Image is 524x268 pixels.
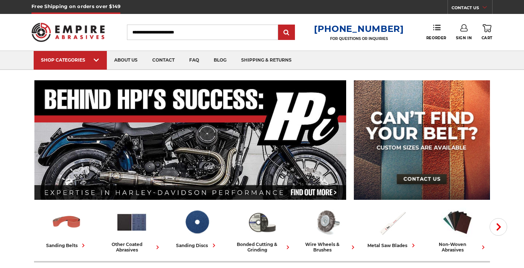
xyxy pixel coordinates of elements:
a: bonded cutting & grinding [232,206,292,253]
a: contact [145,51,182,70]
img: Sanding Belts [50,206,83,238]
img: Empire Abrasives [31,18,105,47]
img: promo banner for custom belts. [354,80,490,200]
a: sanding discs [167,206,227,249]
div: bonded cutting & grinding [232,242,292,253]
div: metal saw blades [368,242,417,249]
div: wire wheels & brushes [297,242,357,253]
a: about us [107,51,145,70]
a: faq [182,51,206,70]
a: shipping & returns [234,51,299,70]
button: Next [490,218,507,236]
span: Reorder [426,36,446,40]
a: blog [206,51,234,70]
div: other coated abrasives [102,242,161,253]
input: Submit [279,25,294,40]
div: sanding discs [176,242,218,249]
span: Sign In [456,36,472,40]
img: Banner for an interview featuring Horsepower Inc who makes Harley performance upgrades featured o... [34,80,347,200]
a: CONTACT US [452,4,492,14]
div: non-woven abrasives [428,242,487,253]
span: Cart [482,36,493,40]
a: wire wheels & brushes [297,206,357,253]
a: [PHONE_NUMBER] [314,23,404,34]
img: Bonded Cutting & Grinding [246,206,278,238]
img: Wire Wheels & Brushes [311,206,343,238]
a: sanding belts [37,206,96,249]
a: other coated abrasives [102,206,161,253]
img: Metal Saw Blades [376,206,408,238]
p: FOR QUESTIONS OR INQUIRIES [314,36,404,41]
a: non-woven abrasives [428,206,487,253]
img: Non-woven Abrasives [441,206,474,238]
a: Cart [482,24,493,40]
div: SHOP CATEGORIES [41,57,100,63]
img: Other Coated Abrasives [116,206,148,238]
div: sanding belts [46,242,87,249]
img: Sanding Discs [181,206,213,238]
a: metal saw blades [363,206,422,249]
a: Reorder [426,24,446,40]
